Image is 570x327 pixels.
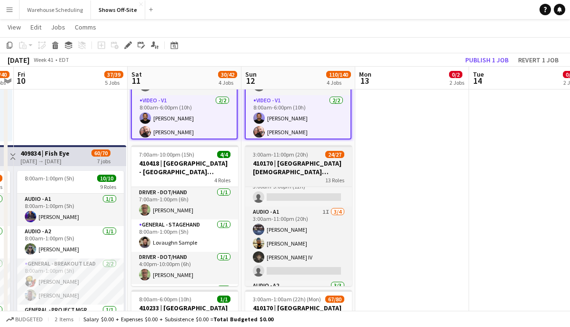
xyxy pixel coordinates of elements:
span: Total Budgeted $0.00 [213,316,273,323]
h3: 409834 | Fish Eye [20,149,70,158]
span: 13 [358,75,371,86]
span: 11 [130,75,142,86]
span: 10/10 [97,175,116,182]
span: 4 Roles [214,177,230,184]
span: 3:00am-11:00pm (20h) [253,151,308,158]
span: 9 Roles [100,183,116,190]
span: Mon [359,70,371,79]
div: 2 Jobs [450,79,464,86]
div: [DATE] [8,55,30,65]
a: Comms [71,21,100,33]
span: 60/70 [91,149,110,157]
span: 2 items [52,316,75,323]
span: 8:00am-6:00pm (10h) [139,296,191,303]
div: EDT [59,56,69,63]
a: Jobs [47,21,69,33]
app-job-card: 7:00am-10:00pm (15h)4/4410418 | [GEOGRAPHIC_DATA] - [GEOGRAPHIC_DATA] Porchfest4 RolesDriver - DO... [131,145,238,286]
span: Fri [18,70,25,79]
span: 10 [16,75,25,86]
button: Warehouse Scheduling [20,0,91,19]
app-card-role: Driver - DOT/Hand1/17:00am-1:00pm (6h)[PERSON_NAME] [131,187,238,219]
h3: 410418 | [GEOGRAPHIC_DATA] - [GEOGRAPHIC_DATA] Porchfest [131,159,238,176]
span: 30/42 [218,71,237,78]
div: Salary $0.00 + Expenses $0.00 + Subsistence $0.00 = [83,316,273,323]
app-job-card: 3:00am-11:00pm (20h)24/27410170 | [GEOGRAPHIC_DATA][DEMOGRAPHIC_DATA] ACCESS 202513 RolesLighting... [245,145,352,286]
span: 0/2 [449,71,462,78]
span: Sun [245,70,257,79]
div: 4 Jobs [327,79,350,86]
app-card-role: Lighting - L20/13:00am-3:00pm (12h) [245,174,352,207]
div: 4 Jobs [219,79,237,86]
button: Publish 1 job [461,54,512,66]
span: Budgeted [15,316,43,323]
h3: 410233 | [GEOGRAPHIC_DATA][DEMOGRAPHIC_DATA] - Frequency Camp FFA 2025 [131,304,238,321]
span: 7:00am-10:00pm (15h) [139,151,194,158]
span: Sat [131,70,142,79]
app-card-role: Audio - A11/18:00am-1:00pm (5h)[PERSON_NAME] [17,194,124,226]
span: 12 [244,75,257,86]
h3: 410170 | [GEOGRAPHIC_DATA][DEMOGRAPHIC_DATA] ACCESS 2025 [245,304,352,321]
span: 14 [471,75,484,86]
span: 8:00am-1:00pm (5h) [25,175,74,182]
app-card-role: Driver - DOT/Hand1/14:00pm-10:00pm (6h)[PERSON_NAME] [131,252,238,284]
a: Edit [27,21,45,33]
app-card-role: Audio - A21/18:00am-1:00pm (5h)[PERSON_NAME] [17,226,124,258]
span: 1/1 [217,296,230,303]
span: 110/140 [326,71,351,78]
span: 24/27 [325,151,344,158]
span: 13 Roles [325,177,344,184]
div: 5 Jobs [105,79,123,86]
app-card-role: General - Breakout Lead2/28:00am-1:00pm (5h)[PERSON_NAME][PERSON_NAME] [17,258,124,305]
span: Jobs [51,23,65,31]
button: Budgeted [5,314,44,325]
div: [DATE] → [DATE] [20,158,70,165]
span: Edit [30,23,41,31]
button: Shows Off-Site [91,0,145,19]
h3: 410170 | [GEOGRAPHIC_DATA][DEMOGRAPHIC_DATA] ACCESS 2025 [245,159,352,176]
app-card-role: General - Stagehand1/1 [131,284,238,317]
span: Tue [473,70,484,79]
span: Comms [75,23,96,31]
span: View [8,23,21,31]
span: 37/39 [104,71,123,78]
span: 4/4 [217,151,230,158]
app-card-role: Video - V12/28:00am-6:00pm (10h)[PERSON_NAME][PERSON_NAME] [246,95,350,141]
button: Revert 1 job [514,54,562,66]
app-card-role: Audio - A11I3/43:00am-11:00pm (20h)[PERSON_NAME][PERSON_NAME][PERSON_NAME] IV [245,207,352,280]
span: 3:00am-1:00am (22h) (Mon) [253,296,321,303]
app-card-role: General - Stagehand1/18:00am-1:00pm (5h)Lovaughn Sample [131,219,238,252]
app-card-role: Video - V12/28:00am-6:00pm (10h)[PERSON_NAME][PERSON_NAME] [132,95,237,141]
span: 67/80 [325,296,344,303]
span: Week 41 [31,56,55,63]
app-job-card: 8:00am-1:00pm (5h)10/109 RolesAudio - A11/18:00am-1:00pm (5h)[PERSON_NAME]Audio - A21/18:00am-1:0... [17,171,124,312]
a: View [4,21,25,33]
div: 7 jobs [97,157,110,165]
